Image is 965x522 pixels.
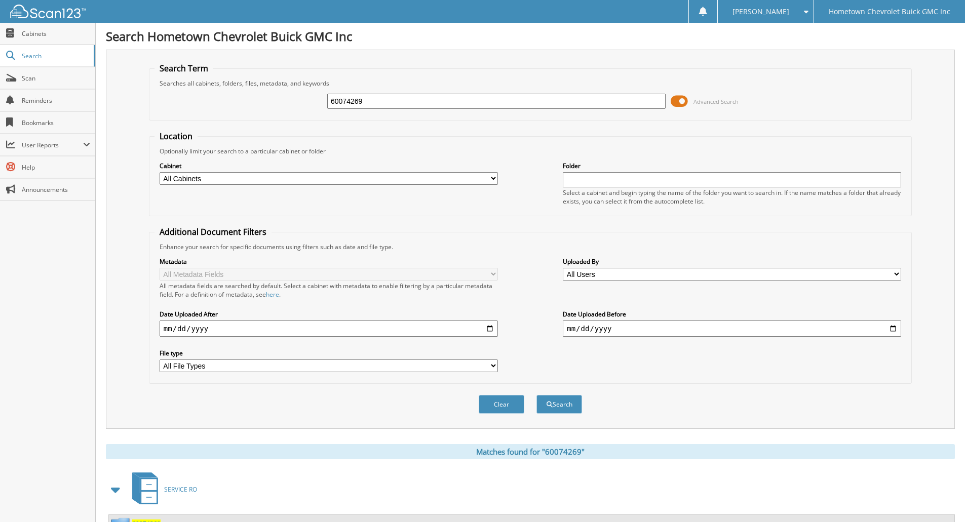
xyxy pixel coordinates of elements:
span: User Reports [22,141,83,149]
label: File type [160,349,498,357]
label: Cabinet [160,162,498,170]
div: Enhance your search for specific documents using filters such as date and file type. [155,243,906,251]
label: Uploaded By [563,257,901,266]
span: Hometown Chevrolet Buick GMC Inc [829,9,950,15]
span: Scan [22,74,90,83]
span: Bookmarks [22,118,90,127]
input: start [160,320,498,337]
legend: Additional Document Filters [155,226,272,237]
span: Search [22,52,89,60]
h1: Search Hometown Chevrolet Buick GMC Inc [106,28,955,45]
span: [PERSON_NAME] [732,9,789,15]
button: Clear [479,395,524,414]
span: Cabinets [22,29,90,38]
a: SERVICE RO [126,469,197,509]
span: SERVICE RO [164,485,197,494]
span: Advanced Search [693,98,739,105]
input: end [563,320,901,337]
button: Search [536,395,582,414]
div: Select a cabinet and begin typing the name of the folder you want to search in. If the name match... [563,188,901,206]
div: Matches found for "60074269" [106,444,955,459]
label: Metadata [160,257,498,266]
label: Date Uploaded Before [563,310,901,318]
div: All metadata fields are searched by default. Select a cabinet with metadata to enable filtering b... [160,282,498,299]
legend: Search Term [155,63,213,74]
label: Folder [563,162,901,170]
span: Reminders [22,96,90,105]
legend: Location [155,131,198,142]
span: Announcements [22,185,90,194]
a: here [266,290,279,299]
label: Date Uploaded After [160,310,498,318]
div: Searches all cabinets, folders, files, metadata, and keywords [155,79,906,88]
img: scan123-logo-white.svg [10,5,86,18]
div: Optionally limit your search to a particular cabinet or folder [155,147,906,155]
span: Help [22,163,90,172]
